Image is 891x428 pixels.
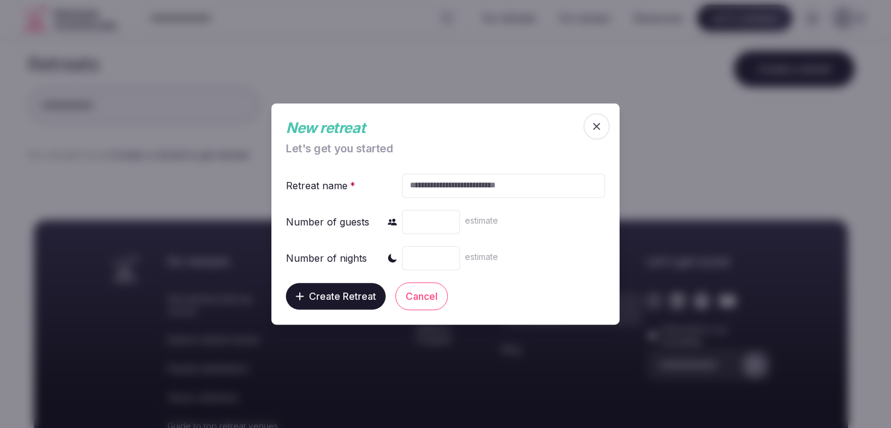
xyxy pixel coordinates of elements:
span: estimate [465,215,498,225]
div: Number of guests [286,215,369,229]
div: New retreat [286,118,581,138]
div: Retreat name [286,178,358,193]
button: Create Retreat [286,283,386,310]
div: Number of nights [286,251,367,265]
span: Create Retreat [309,290,376,302]
button: Cancel [395,282,448,310]
span: estimate [465,251,498,262]
div: Let's get you started [286,143,581,154]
